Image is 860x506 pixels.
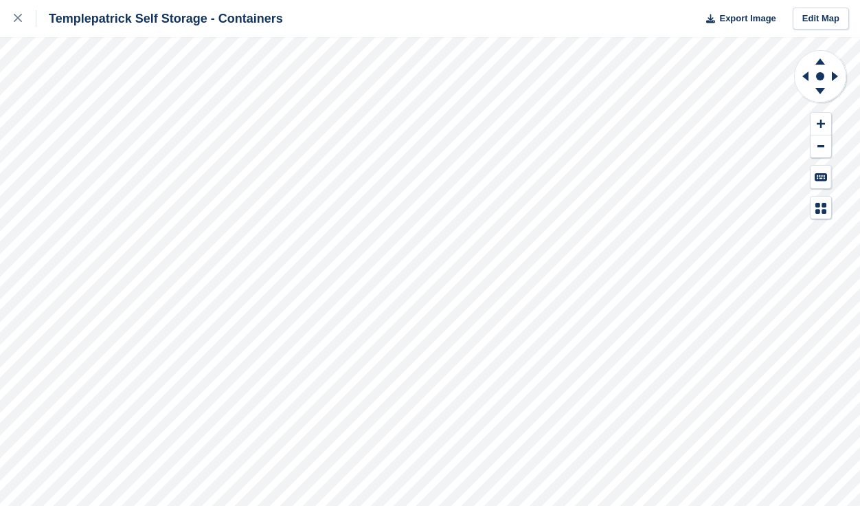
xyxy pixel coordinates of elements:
span: Export Image [719,12,776,25]
button: Export Image [698,8,776,30]
a: Edit Map [793,8,849,30]
button: Keyboard Shortcuts [811,166,831,188]
button: Zoom In [811,113,831,135]
button: Zoom Out [811,135,831,158]
button: Map Legend [811,197,831,219]
div: Templepatrick Self Storage - Containers [36,10,283,27]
